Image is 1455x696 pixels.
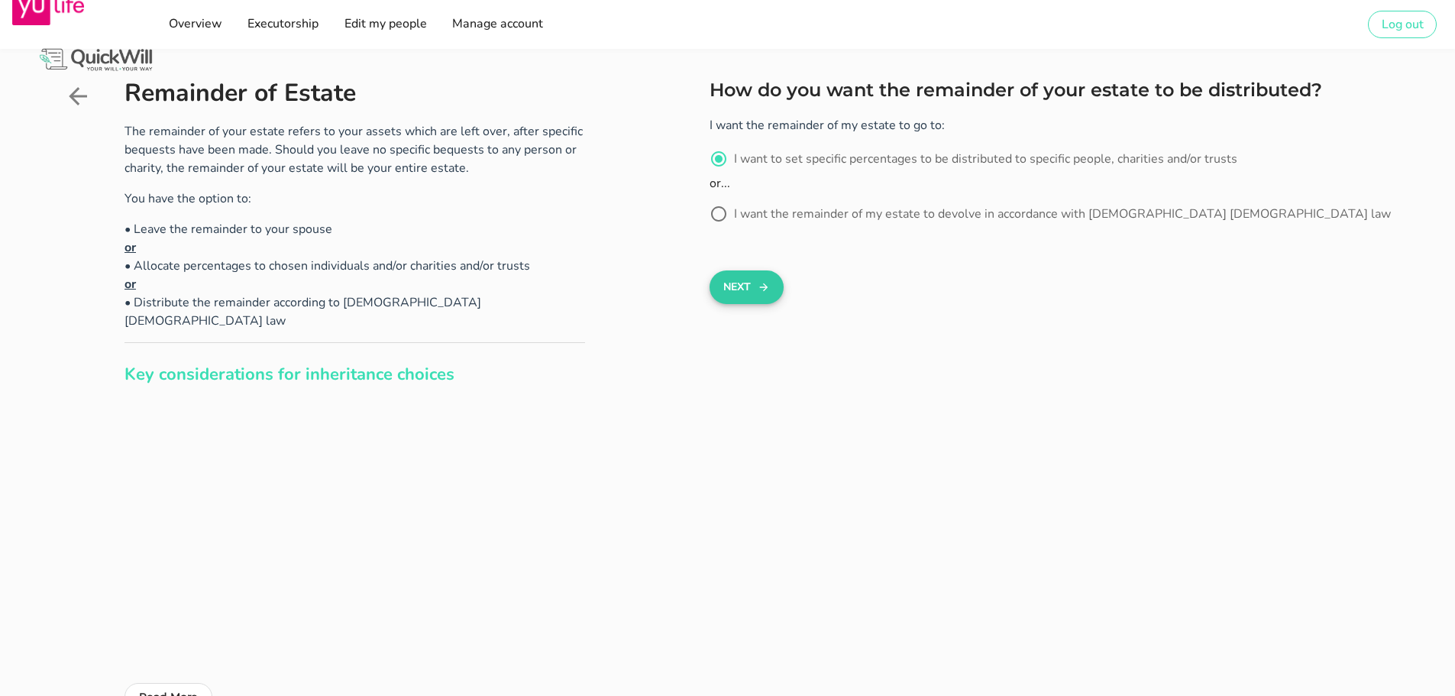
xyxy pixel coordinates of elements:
[710,174,1391,193] p: or...
[124,220,585,330] p: • Leave the remainder to your spouse • Allocate percentages to chosen individuals and/or charitie...
[710,79,1391,101] h2: How do you want the remainder of your estate to be distributed?
[710,116,1391,134] p: I want the remainder of my estate to go to:
[1368,11,1437,38] button: Log out
[124,122,585,177] p: The remainder of your estate refers to your assets which are left over, after specific bequests h...
[734,206,1391,222] label: I want the remainder of my estate to devolve in accordance with [DEMOGRAPHIC_DATA] [DEMOGRAPHIC_D...
[124,79,585,107] h1: Remainder of Estate
[167,15,221,32] span: Overview
[163,9,226,40] a: Overview
[1381,16,1424,33] span: Log out
[447,9,548,40] a: Manage account
[343,15,426,32] span: Edit my people
[124,366,585,384] h2: Key considerations for inheritance choices
[37,46,155,74] img: Logo
[734,151,1391,167] label: I want to set specific percentages to be distributed to specific people, charities and/or trusts
[124,239,136,256] strong: or
[247,15,318,32] span: Executorship
[242,9,323,40] a: Executorship
[124,189,585,208] p: You have the option to:
[710,270,784,304] button: Next
[338,9,431,40] a: Edit my people
[124,276,136,293] strong: or
[451,15,543,32] span: Manage account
